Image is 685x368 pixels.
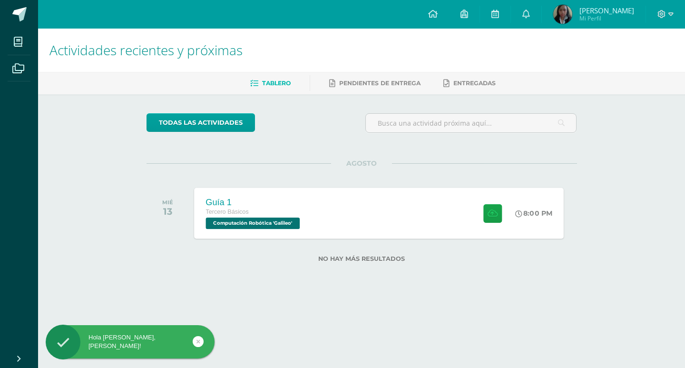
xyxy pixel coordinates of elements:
[553,5,572,24] img: 2b54db10839e184fffb0d6f0cc7682ed.png
[162,206,173,217] div: 13
[46,333,215,350] div: Hola [PERSON_NAME], [PERSON_NAME]!
[250,76,291,91] a: Tablero
[579,6,634,15] span: [PERSON_NAME]
[453,80,496,87] span: Entregadas
[147,255,577,262] label: No hay más resultados
[443,76,496,91] a: Entregadas
[579,14,634,22] span: Mi Perfil
[205,218,300,229] span: Computación Robótica 'Galileo'
[515,209,552,218] div: 8:00 PM
[205,197,302,207] div: Guía 1
[147,113,255,132] a: todas las Actividades
[49,41,243,59] span: Actividades recientes y próximas
[331,159,392,168] span: AGOSTO
[205,209,248,215] span: Tercero Básicos
[162,199,173,206] div: MIÉ
[329,76,421,91] a: Pendientes de entrega
[339,80,421,87] span: Pendientes de entrega
[366,114,577,132] input: Busca una actividad próxima aquí...
[262,80,291,87] span: Tablero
